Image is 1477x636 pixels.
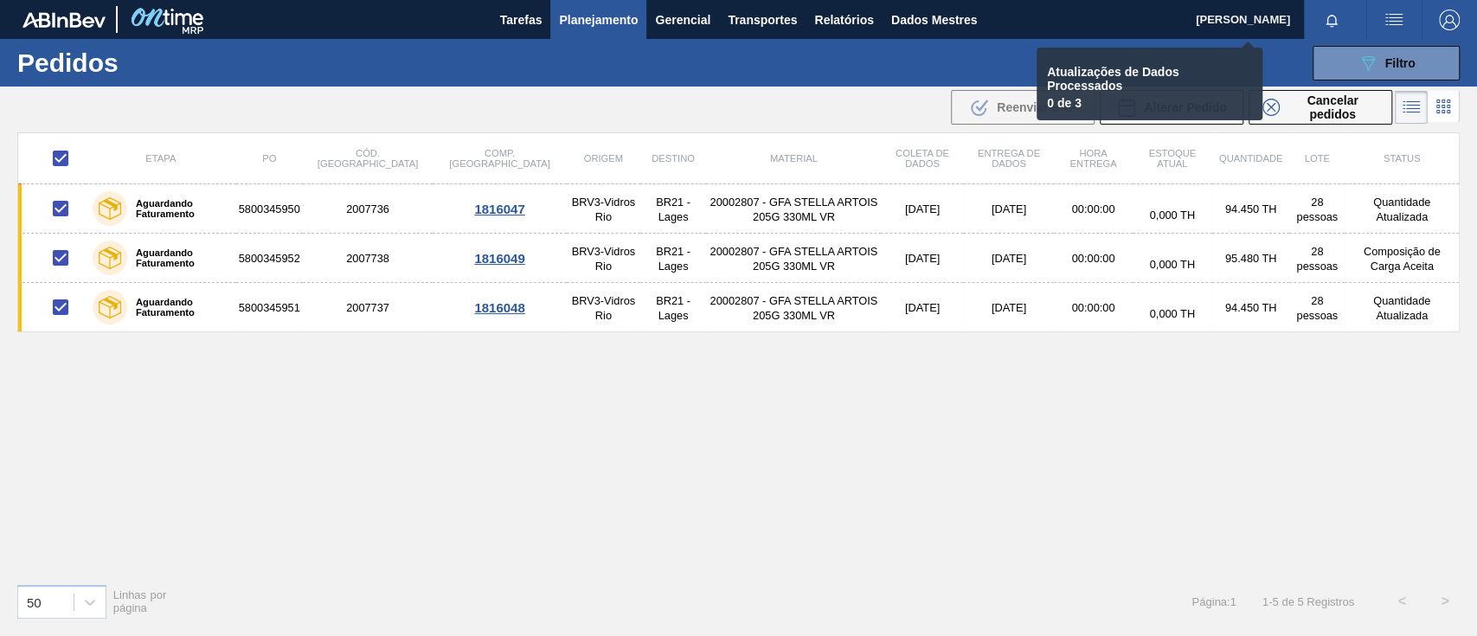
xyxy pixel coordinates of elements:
[1373,294,1430,322] font: Quantidade Atualizada
[239,252,300,265] font: 5800345952
[656,196,690,223] font: BR21 - Lages
[1384,10,1404,30] img: ações do usuário
[1057,96,1071,110] font: de
[1297,595,1303,608] font: 5
[559,13,638,27] font: Planejamento
[18,184,1460,234] a: Aguardando Faturamento58003459502007736BRV3-Vidros RioBR21 - Lages20002807 - GFA STELLA ARTOIS 20...
[992,301,1026,314] font: [DATE]
[1249,90,1392,125] div: Cancelar Pedidos em Massa
[239,301,300,314] font: 5800345951
[1268,595,1272,608] font: -
[1230,595,1236,608] font: 1
[1072,301,1115,314] font: 00:00:00
[728,13,797,27] font: Transportes
[239,202,300,215] font: 5800345950
[1304,8,1359,32] button: Notificações
[1305,153,1330,164] font: Lote
[1296,294,1338,322] font: 28 pessoas
[1373,196,1430,223] font: Quantidade Atualizada
[896,148,949,169] font: Coleta de dados
[22,12,106,28] img: TNhmsLtSVTkK8tSr43FrP2fwEKptu5GPRR3wAAAABJRU5ErkJggg==
[136,198,195,219] font: Aguardando Faturamento
[136,247,195,268] font: Aguardando Faturamento
[1380,580,1423,623] button: <
[655,13,710,27] font: Gerencial
[1395,91,1428,124] div: Visão em Lista
[1149,307,1194,320] font: 0,000 TH
[905,202,940,215] font: [DATE]
[474,300,524,315] font: 1816048
[978,148,1040,169] font: Entrega de dados
[1047,65,1179,93] font: Atualizações de Dados Processados
[145,153,176,164] font: Etapa
[1364,245,1441,273] font: Composição de Carga Aceita
[1397,594,1405,608] font: <
[992,202,1026,215] font: [DATE]
[1281,595,1294,608] font: de
[18,283,1460,332] a: Aguardando Faturamento58003459512007737BRV3-Vidros RioBR21 - Lages20002807 - GFA STELLA ARTOIS 20...
[1423,580,1467,623] button: >
[1225,252,1277,265] font: 95.480 TH
[1149,209,1194,222] font: 0,000 TH
[1385,56,1416,70] font: Filtro
[474,251,524,266] font: 1816049
[1262,595,1268,608] font: 1
[951,90,1095,125] div: Reenviar SAP
[18,234,1460,283] a: Aguardando Faturamento58003459522007738BRV3-Vidros RioBR21 - Lages20002807 - GFA STELLA ARTOIS 20...
[346,202,389,215] font: 2007736
[1313,46,1460,80] button: Filtro
[262,153,276,164] font: PO
[1219,153,1282,164] font: Quantidade
[1384,153,1420,164] font: Status
[17,48,119,77] font: Pedidos
[656,245,690,273] font: BR21 - Lages
[1075,96,1082,110] font: 3
[572,245,636,273] font: BRV3-Vidros Rio
[1069,148,1116,169] font: Hora Entrega
[572,294,636,322] font: BRV3-Vidros Rio
[770,153,818,164] font: Material
[997,100,1076,114] font: Reenviar SAP
[27,594,42,609] font: 50
[346,252,389,265] font: 2007738
[652,153,695,164] font: Destino
[584,153,623,164] font: Origem
[1225,301,1277,314] font: 94.450 TH
[346,301,389,314] font: 2007737
[1072,202,1115,215] font: 00:00:00
[1428,91,1460,124] div: Visão em Cards
[1191,595,1226,608] font: Página
[710,196,877,223] font: 20002807 - GFA STELLA ARTOIS 205G 330ML VR
[814,13,873,27] font: Relatórios
[1307,595,1354,608] font: Registros
[710,245,877,273] font: 20002807 - GFA STELLA ARTOIS 205G 330ML VR
[710,294,877,322] font: 20002807 - GFA STELLA ARTOIS 205G 330ML VR
[891,13,978,27] font: Dados Mestres
[1439,10,1460,30] img: Sair
[1225,202,1277,215] font: 94.450 TH
[1441,594,1448,608] font: >
[1296,196,1338,223] font: 28 pessoas
[1072,252,1115,265] font: 00:00:00
[992,252,1026,265] font: [DATE]
[318,148,418,169] font: Cód. [GEOGRAPHIC_DATA]
[1227,595,1230,608] font: :
[1307,93,1358,121] font: Cancelar pedidos
[474,202,524,216] font: 1816047
[1296,245,1338,273] font: 28 pessoas
[1047,96,1054,110] font: 0
[1149,258,1194,271] font: 0,000 TH
[1272,595,1278,608] font: 5
[656,294,690,322] font: BR21 - Lages
[905,252,940,265] font: [DATE]
[572,196,636,223] font: BRV3-Vidros Rio
[449,148,549,169] font: Comp. [GEOGRAPHIC_DATA]
[136,297,195,318] font: Aguardando Faturamento
[113,588,167,614] font: Linhas por página
[500,13,543,27] font: Tarefas
[905,301,940,314] font: [DATE]
[1148,148,1196,169] font: Estoque atual
[1196,13,1290,26] font: [PERSON_NAME]
[1249,90,1392,125] button: Cancelar pedidos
